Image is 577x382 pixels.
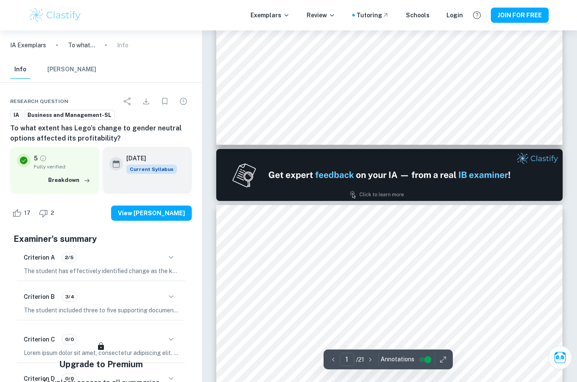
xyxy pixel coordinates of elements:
img: Clastify logo [28,7,82,24]
p: Review [307,11,335,20]
span: Annotations [381,355,414,364]
p: Exemplars [250,11,290,20]
span: 17 [19,209,35,217]
h5: Upgrade to Premium [59,358,143,371]
a: Schools [406,11,430,20]
span: Business and Management-SL [24,111,114,119]
a: Grade fully verified [39,154,47,162]
button: JOIN FOR FREE [491,8,549,23]
a: Login [446,11,463,20]
button: Breakdown [46,174,93,187]
span: Current Syllabus [126,165,177,174]
h6: To what extent has Lego’s change to gender neutral options affected its profitability? [10,123,192,144]
div: This exemplar is based on the current syllabus. Feel free to refer to it for inspiration/ideas wh... [126,165,177,174]
span: 3/4 [62,293,77,301]
a: Tutoring [357,11,389,20]
div: Like [10,206,35,220]
a: IA Exemplars [10,41,46,50]
p: Info [117,41,128,50]
button: View [PERSON_NAME] [111,206,192,221]
span: Fully verified [34,163,93,171]
button: Info [10,60,30,79]
img: Ad [216,149,563,201]
p: The student has effectively identified change as the key concept in the internal assessment (IA),... [24,266,178,276]
p: / 21 [356,355,364,364]
h6: Criterion B [24,292,55,301]
h6: Criterion A [24,253,55,262]
button: Help and Feedback [470,8,484,22]
a: Business and Management-SL [24,110,115,120]
p: The student included three to five supporting documents, having provided four that are relevant a... [24,306,178,315]
div: Bookmark [156,93,173,110]
div: Report issue [175,93,192,110]
span: Research question [10,98,68,105]
button: Ask Clai [548,346,572,369]
div: Dislike [37,206,59,220]
span: 2 [46,209,59,217]
span: IA [11,111,22,119]
a: IA [10,110,22,120]
p: To what extent has Lego’s change to gender neutral options affected its profitability? [68,41,95,50]
div: Share [119,93,136,110]
h5: Examiner's summary [14,233,188,245]
span: 2/5 [62,254,76,261]
h6: [DATE] [126,154,170,163]
p: 5 [34,154,38,163]
button: [PERSON_NAME] [47,60,96,79]
div: Download [138,93,155,110]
